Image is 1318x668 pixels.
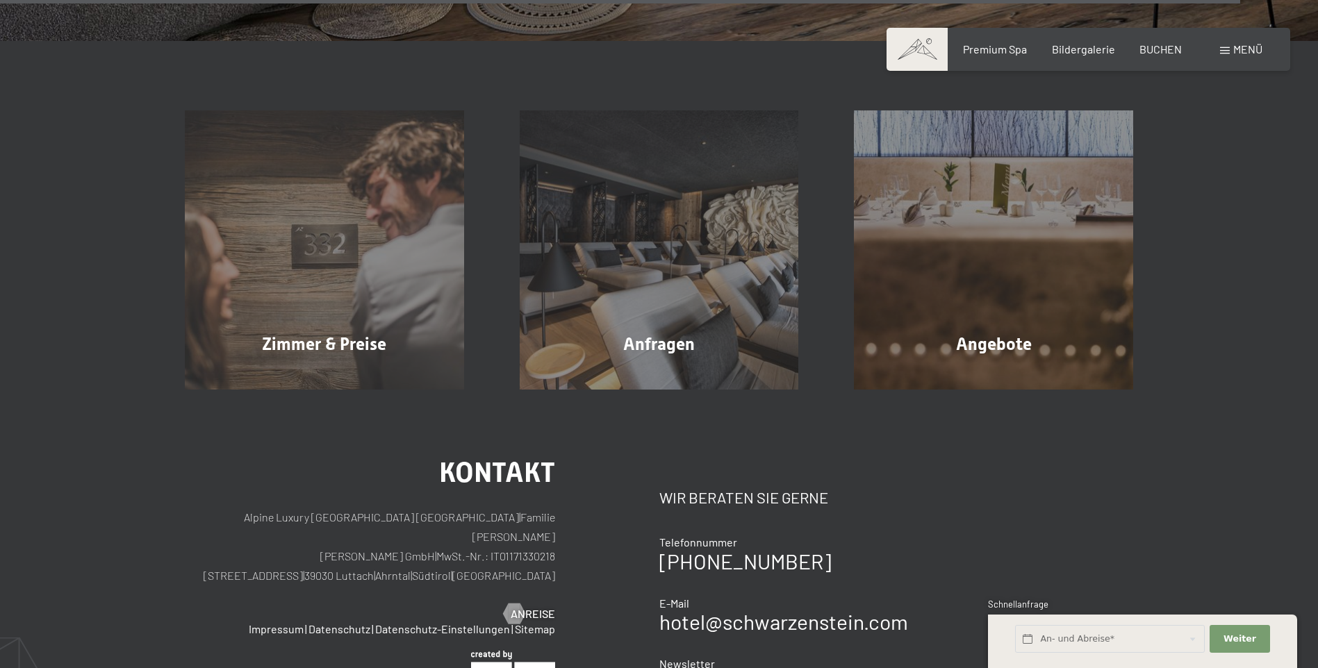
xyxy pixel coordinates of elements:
a: BUCHEN [1139,42,1182,56]
button: Weiter [1210,625,1269,653]
span: Kontakt [439,456,555,489]
span: | [511,622,513,635]
a: Neuheiten im Schwarzenstein Anfragen [492,110,827,390]
span: | [411,569,412,582]
a: hotel@schwarzenstein.com [659,609,908,634]
span: Anfragen [623,334,695,354]
span: Menü [1233,42,1262,56]
span: Telefonnummer [659,535,737,549]
span: | [372,622,374,635]
span: | [451,569,452,582]
span: Anreise [511,606,555,621]
a: Datenschutz [308,622,370,635]
span: Angebote [956,334,1032,354]
a: Datenschutz-Einstellungen [375,622,510,635]
span: E-Mail [659,596,689,610]
a: Sitemap [515,622,555,635]
span: | [305,622,307,635]
span: | [435,549,436,562]
span: | [374,569,375,582]
span: | [519,510,520,524]
a: Neuheiten im Schwarzenstein Zimmer & Preise [157,110,492,390]
span: Schnellanfrage [988,599,1048,610]
a: [PHONE_NUMBER] [659,549,831,574]
a: Anreise [504,606,555,621]
span: Weiter [1224,633,1256,645]
p: Alpine Luxury [GEOGRAPHIC_DATA] [GEOGRAPHIC_DATA] Familie [PERSON_NAME] [PERSON_NAME] GmbH MwSt.-... [185,508,555,585]
span: | [303,569,304,582]
a: Impressum [249,622,304,635]
a: Neuheiten im Schwarzenstein Angebote [826,110,1161,390]
a: Bildergalerie [1052,42,1115,56]
a: Premium Spa [963,42,1027,56]
span: Wir beraten Sie gerne [659,488,828,506]
span: Zimmer & Preise [262,334,386,354]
